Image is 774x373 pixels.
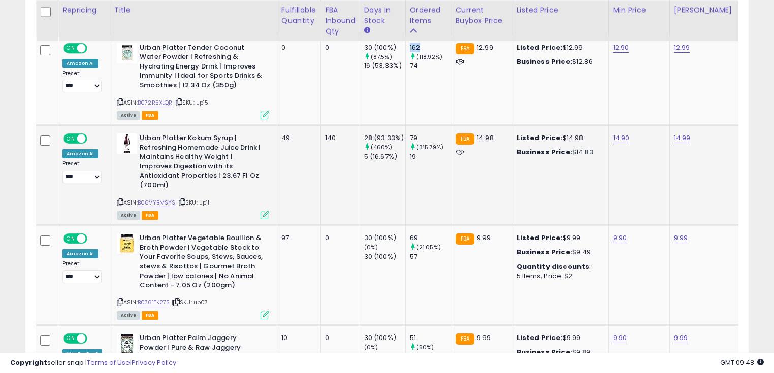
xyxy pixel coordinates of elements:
[517,133,601,143] div: $14.98
[281,333,313,343] div: 10
[117,133,137,154] img: 3172l27szfL._SL40_.jpg
[64,234,77,243] span: ON
[138,98,173,107] a: B072R5XLQR
[456,43,474,54] small: FBA
[674,233,688,243] a: 9.99
[364,133,405,143] div: 28 (93.33%)
[517,248,601,257] div: $9.49
[177,198,210,207] span: | SKU: up11
[117,233,269,318] div: ASIN:
[64,334,77,343] span: ON
[10,358,176,368] div: seller snap | |
[674,5,734,15] div: [PERSON_NAME]
[364,43,405,52] div: 30 (100%)
[325,233,352,243] div: 0
[517,5,604,15] div: Listed Price
[117,111,140,120] span: All listings currently available for purchase on Amazon
[325,5,356,37] div: FBA inbound Qty
[477,233,491,243] span: 9.99
[410,133,451,143] div: 79
[325,333,352,343] div: 0
[477,43,493,52] span: 12.99
[364,252,405,261] div: 30 (100%)
[613,333,627,343] a: 9.90
[117,133,269,218] div: ASIN:
[517,262,590,272] b: Quantity discounts
[86,234,102,243] span: OFF
[410,233,451,243] div: 69
[140,233,263,292] b: Urban Platter Vegetable Bouillon & Broth Powder | Vegetable Stock to Your Favorite Soups, Stews, ...
[86,334,102,343] span: OFF
[86,134,102,143] span: OFF
[62,249,98,258] div: Amazon AI
[64,44,77,52] span: ON
[138,198,176,207] a: B06VYBMSYS
[517,233,601,243] div: $9.99
[62,260,102,283] div: Preset:
[281,133,313,143] div: 49
[416,143,443,151] small: (315.79%)
[281,233,313,243] div: 97
[517,57,601,66] div: $12.86
[456,233,474,245] small: FBA
[613,133,630,143] a: 14.90
[325,43,352,52] div: 0
[416,243,441,251] small: (21.05%)
[371,143,393,151] small: (460%)
[364,233,405,243] div: 30 (100%)
[364,26,370,35] small: Days In Stock.
[325,133,352,143] div: 140
[410,5,447,26] div: Ordered Items
[456,333,474,345] small: FBA
[613,43,629,53] a: 12.90
[172,298,208,307] span: | SKU: up07
[477,133,494,143] span: 14.98
[117,43,269,118] div: ASIN:
[142,211,159,220] span: FBA
[416,53,442,61] small: (118.92%)
[62,160,102,183] div: Preset:
[517,148,601,157] div: $14.83
[114,5,273,15] div: Title
[517,272,601,281] div: 5 Items, Price: $2
[674,133,691,143] a: 14.99
[281,5,316,26] div: Fulfillable Quantity
[410,152,451,161] div: 19
[720,358,764,367] span: 2025-09-9 09:48 GMT
[87,358,130,367] a: Terms of Use
[517,57,572,66] b: Business Price:
[371,53,392,61] small: (87.5%)
[10,358,47,367] strong: Copyright
[281,43,313,52] div: 0
[517,43,563,52] b: Listed Price:
[517,262,601,272] div: :
[364,61,405,71] div: 16 (53.33%)
[117,333,137,354] img: 51e57tV5YqL._SL40_.jpg
[62,149,98,158] div: Amazon AI
[674,43,690,53] a: 12.99
[174,98,209,107] span: | SKU: up15
[410,43,451,52] div: 162
[517,43,601,52] div: $12.99
[613,233,627,243] a: 9.90
[517,247,572,257] b: Business Price:
[456,133,474,145] small: FBA
[117,311,140,320] span: All listings currently available for purchase on Amazon
[364,5,401,26] div: Days In Stock
[517,333,601,343] div: $9.99
[142,311,159,320] span: FBA
[86,44,102,52] span: OFF
[364,333,405,343] div: 30 (100%)
[117,233,137,254] img: 41TcMuuDfPL._SL40_.jpg
[456,5,508,26] div: Current Buybox Price
[62,59,98,68] div: Amazon AI
[117,211,140,220] span: All listings currently available for purchase on Amazon
[364,152,405,161] div: 5 (16.67%)
[140,133,263,192] b: Urban Platter Kokum Syrup | Refreshing Homemade Juice Drink | Maintains Healthy Weight | Improves...
[477,333,491,343] span: 9.99
[364,243,378,251] small: (0%)
[132,358,176,367] a: Privacy Policy
[517,233,563,243] b: Listed Price:
[62,5,106,15] div: Repricing
[517,333,563,343] b: Listed Price:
